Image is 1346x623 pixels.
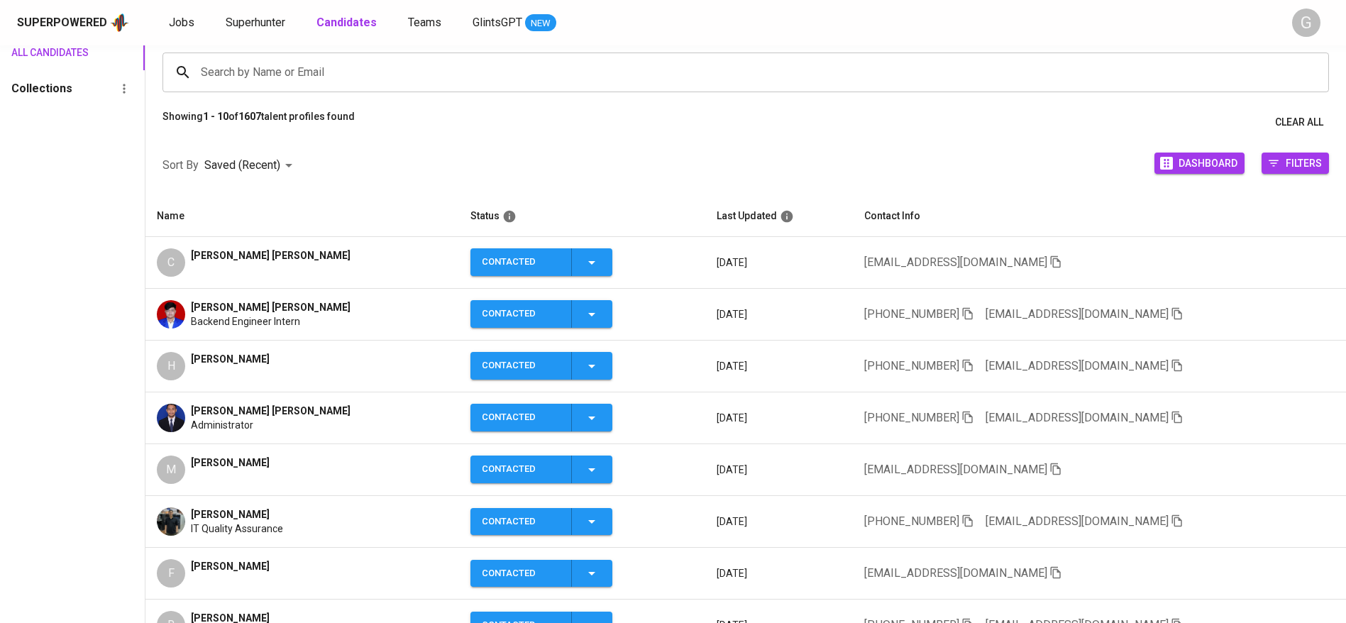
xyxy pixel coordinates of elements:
[191,314,300,329] span: Backend Engineer Intern
[864,514,959,528] span: [PHONE_NUMBER]
[157,352,185,380] div: H
[470,248,612,276] button: Contacted
[1154,153,1245,174] button: Dashboard
[191,418,253,432] span: Administrator
[169,16,194,29] span: Jobs
[408,14,444,32] a: Teams
[204,153,297,179] div: Saved (Recent)
[110,12,129,33] img: app logo
[11,79,72,99] h6: Collections
[986,307,1169,321] span: [EMAIL_ADDRESS][DOMAIN_NAME]
[316,14,380,32] a: Candidates
[238,111,261,122] b: 1607
[191,300,351,314] span: [PERSON_NAME] [PERSON_NAME]
[482,508,560,536] div: Contacted
[470,352,612,380] button: Contacted
[864,463,1047,476] span: [EMAIL_ADDRESS][DOMAIN_NAME]
[157,248,185,277] div: C
[470,404,612,431] button: Contacted
[717,255,842,270] p: [DATE]
[482,248,560,276] div: Contacted
[470,300,612,328] button: Contacted
[157,456,185,484] div: M
[864,411,959,424] span: [PHONE_NUMBER]
[157,404,185,432] img: eb26f140f1f8124ff090ace13f946cae.jpg
[226,16,285,29] span: Superhunter
[864,307,959,321] span: [PHONE_NUMBER]
[482,404,560,431] div: Contacted
[717,307,842,321] p: [DATE]
[986,359,1169,373] span: [EMAIL_ADDRESS][DOMAIN_NAME]
[525,16,556,31] span: NEW
[864,359,959,373] span: [PHONE_NUMBER]
[204,157,280,174] p: Saved (Recent)
[1269,109,1329,136] button: Clear All
[316,16,377,29] b: Candidates
[473,14,556,32] a: GlintsGPT NEW
[482,352,560,380] div: Contacted
[203,111,228,122] b: 1 - 10
[717,566,842,580] p: [DATE]
[191,522,283,536] span: IT Quality Assurance
[191,559,270,573] span: [PERSON_NAME]
[864,255,1047,269] span: [EMAIL_ADDRESS][DOMAIN_NAME]
[157,559,185,588] div: F
[864,566,1047,580] span: [EMAIL_ADDRESS][DOMAIN_NAME]
[17,12,129,33] a: Superpoweredapp logo
[1275,114,1323,131] span: Clear All
[717,411,842,425] p: [DATE]
[459,196,705,237] th: Status
[157,507,185,536] img: ff56f972-9a10-4ae9-99a8-9b169b4a7f71.jpg
[191,507,270,522] span: [PERSON_NAME]
[11,44,71,62] span: All Candidates
[853,196,1346,237] th: Contact Info
[191,248,351,263] span: [PERSON_NAME] [PERSON_NAME]
[470,560,612,588] button: Contacted
[162,109,355,136] p: Showing of talent profiles found
[473,16,522,29] span: GlintsGPT
[17,15,107,31] div: Superpowered
[482,456,560,483] div: Contacted
[1286,153,1322,172] span: Filters
[986,411,1169,424] span: [EMAIL_ADDRESS][DOMAIN_NAME]
[717,514,842,529] p: [DATE]
[191,456,270,470] span: [PERSON_NAME]
[226,14,288,32] a: Superhunter
[191,404,351,418] span: [PERSON_NAME] [PERSON_NAME]
[482,560,560,588] div: Contacted
[717,359,842,373] p: [DATE]
[145,196,458,237] th: Name
[191,352,270,366] span: [PERSON_NAME]
[1179,153,1237,172] span: Dashboard
[157,300,185,329] img: 88fd65448ce4e4d63b4c28e108d48d7a.jpg
[986,514,1169,528] span: [EMAIL_ADDRESS][DOMAIN_NAME]
[1262,153,1329,174] button: Filters
[470,456,612,483] button: Contacted
[717,463,842,477] p: [DATE]
[408,16,441,29] span: Teams
[162,157,199,174] p: Sort By
[482,300,560,328] div: Contacted
[705,196,853,237] th: Last Updated
[1292,9,1320,37] div: G
[470,508,612,536] button: Contacted
[169,14,197,32] a: Jobs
